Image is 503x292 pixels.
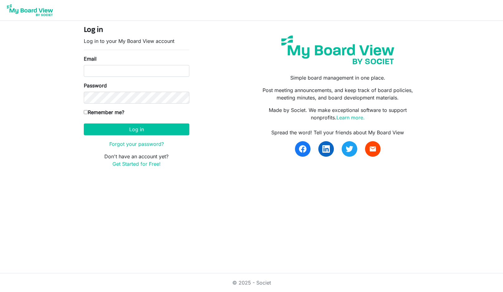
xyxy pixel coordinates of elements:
a: Learn more. [336,114,365,121]
label: Password [84,82,107,89]
a: email [365,141,381,157]
a: © 2025 - Societ [232,280,271,286]
input: Remember me? [84,110,88,114]
button: Log in [84,123,189,135]
img: My Board View Logo [5,2,55,18]
div: Spread the word! Tell your friends about My Board View [256,129,419,136]
label: Remember me? [84,109,124,116]
img: linkedin.svg [322,145,330,153]
span: email [369,145,377,153]
img: my-board-view-societ.svg [277,31,399,69]
p: Made by Societ. We make exceptional software to support nonprofits. [256,106,419,121]
img: facebook.svg [299,145,306,153]
a: Get Started for Free! [112,161,161,167]
p: Simple board management in one place. [256,74,419,81]
h4: Log in [84,26,189,35]
p: Log in to your My Board View account [84,37,189,45]
p: Post meeting announcements, and keep track of board policies, meeting minutes, and board developm... [256,86,419,101]
a: Forgot your password? [109,141,164,147]
img: twitter.svg [346,145,353,153]
p: Don't have an account yet? [84,153,189,168]
label: Email [84,55,97,63]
